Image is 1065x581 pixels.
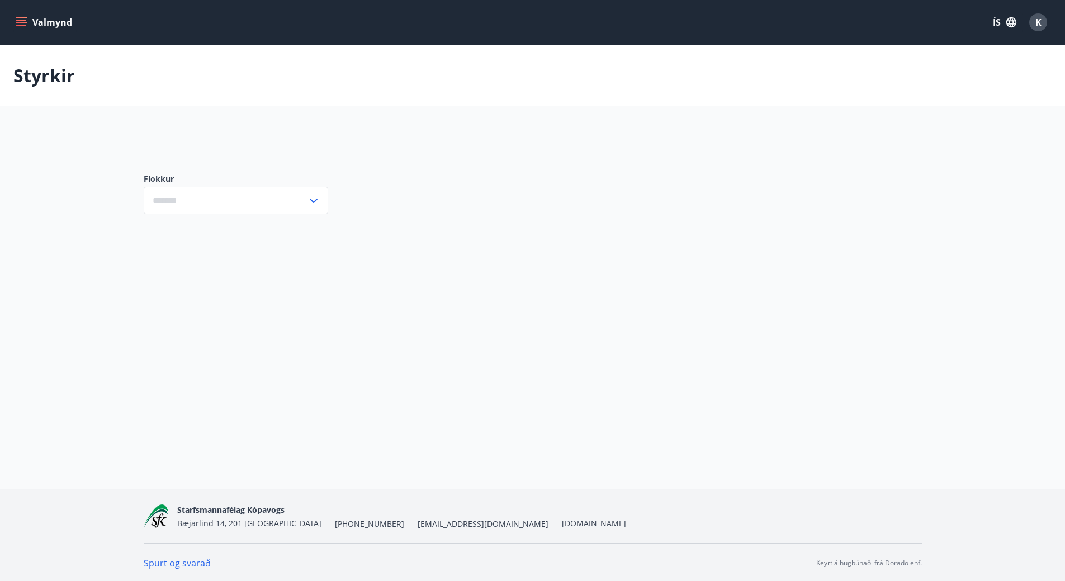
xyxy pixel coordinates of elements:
[144,173,328,185] label: Flokkur
[144,557,211,569] a: Spurt og svarað
[13,63,75,88] p: Styrkir
[1035,16,1042,29] span: K
[177,518,321,528] span: Bæjarlind 14, 201 [GEOGRAPHIC_DATA]
[987,12,1023,32] button: ÍS
[177,504,285,515] span: Starfsmannafélag Kópavogs
[562,518,626,528] a: [DOMAIN_NAME]
[816,558,922,568] p: Keyrt á hugbúnaði frá Dorado ehf.
[1025,9,1052,36] button: K
[144,504,169,528] img: x5MjQkxwhnYn6YREZUTEa9Q4KsBUeQdWGts9Dj4O.png
[418,518,548,530] span: [EMAIL_ADDRESS][DOMAIN_NAME]
[335,518,404,530] span: [PHONE_NUMBER]
[13,12,77,32] button: menu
